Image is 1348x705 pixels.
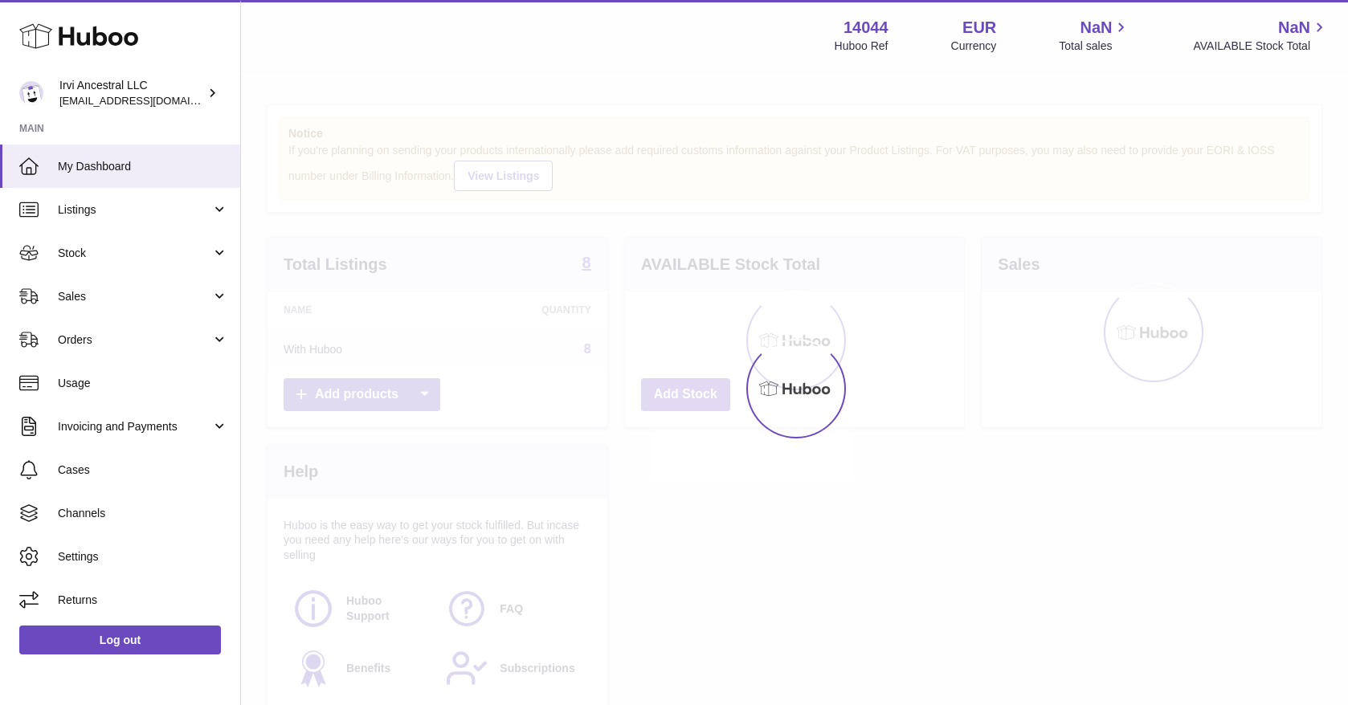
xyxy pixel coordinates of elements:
span: AVAILABLE Stock Total [1193,39,1329,54]
span: Orders [58,332,211,348]
span: Invoicing and Payments [58,419,211,434]
span: Stock [58,246,211,261]
div: Irvi Ancestral LLC [59,78,204,108]
a: Log out [19,626,221,654]
span: Cases [58,463,228,478]
div: Huboo Ref [835,39,888,54]
a: NaN AVAILABLE Stock Total [1193,17,1329,54]
span: Sales [58,289,211,304]
span: My Dashboard [58,159,228,174]
span: Settings [58,549,228,564]
span: NaN [1080,17,1112,39]
span: Listings [58,202,211,218]
img: irviancestral@gmail.com [19,81,43,105]
span: [EMAIL_ADDRESS][DOMAIN_NAME] [59,94,236,107]
span: Total sales [1059,39,1130,54]
span: Returns [58,593,228,608]
span: NaN [1278,17,1310,39]
span: Usage [58,376,228,391]
div: Currency [951,39,997,54]
a: NaN Total sales [1059,17,1130,54]
strong: 14044 [844,17,888,39]
span: Channels [58,506,228,521]
strong: EUR [962,17,996,39]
